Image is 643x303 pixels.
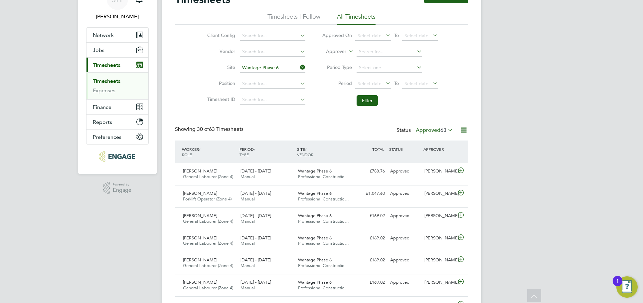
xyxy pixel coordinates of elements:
[86,100,148,114] button: Finance
[305,147,306,152] span: /
[93,62,121,68] span: Timesheets
[240,63,305,73] input: Search for...
[93,32,114,38] span: Network
[404,33,428,39] span: Select date
[295,143,353,160] div: SITE
[183,285,234,291] span: General Labourer (Zone 4)
[353,210,388,221] div: £169.02
[205,80,235,86] label: Position
[238,143,295,160] div: PERIOD
[337,13,376,25] li: All Timesheets
[298,235,332,241] span: Wantage Phase 6
[298,263,349,268] span: Professional Constructio…
[183,279,218,285] span: [PERSON_NAME]
[86,28,148,42] button: Network
[240,79,305,89] input: Search for...
[422,255,456,266] div: [PERSON_NAME]
[241,240,255,246] span: Manual
[205,48,235,54] label: Vendor
[392,79,401,88] span: To
[86,13,149,21] span: Jess Hogan
[322,64,352,70] label: Period Type
[357,63,422,73] input: Select one
[358,33,382,39] span: Select date
[422,233,456,244] div: [PERSON_NAME]
[422,277,456,288] div: [PERSON_NAME]
[353,233,388,244] div: £169.02
[422,166,456,177] div: [PERSON_NAME]
[205,32,235,38] label: Client Config
[241,218,255,224] span: Manual
[353,255,388,266] div: £169.02
[183,196,232,202] span: Forklift Operator (Zone 4)
[93,87,116,94] a: Expenses
[298,279,332,285] span: Wantage Phase 6
[388,277,422,288] div: Approved
[422,188,456,199] div: [PERSON_NAME]
[93,134,122,140] span: Preferences
[241,263,255,268] span: Manual
[441,127,447,134] span: 63
[388,233,422,244] div: Approved
[99,151,135,162] img: pcrnet-logo-retina.png
[353,277,388,288] div: £169.02
[183,190,218,196] span: [PERSON_NAME]
[93,104,112,110] span: Finance
[388,188,422,199] div: Approved
[86,58,148,72] button: Timesheets
[357,47,422,57] input: Search for...
[86,72,148,99] div: Timesheets
[298,196,349,202] span: Professional Constructio…
[240,95,305,105] input: Search for...
[197,126,209,133] span: 30 of
[181,143,238,160] div: WORKER
[113,182,131,187] span: Powered by
[240,47,305,57] input: Search for...
[298,213,332,218] span: Wantage Phase 6
[372,147,384,152] span: TOTAL
[241,213,271,218] span: [DATE] - [DATE]
[322,80,352,86] label: Period
[183,263,234,268] span: General Labourer (Zone 4)
[298,257,332,263] span: Wantage Phase 6
[205,64,235,70] label: Site
[422,210,456,221] div: [PERSON_NAME]
[93,78,121,84] a: Timesheets
[404,81,428,87] span: Select date
[353,188,388,199] div: £1,047.60
[254,147,255,152] span: /
[616,281,619,290] div: 1
[392,31,401,40] span: To
[113,187,131,193] span: Engage
[86,115,148,129] button: Reports
[388,166,422,177] div: Approved
[241,279,271,285] span: [DATE] - [DATE]
[358,81,382,87] span: Select date
[241,196,255,202] span: Manual
[388,255,422,266] div: Approved
[241,168,271,174] span: [DATE] - [DATE]
[86,151,149,162] a: Go to home page
[86,130,148,144] button: Preferences
[357,95,378,106] button: Filter
[422,143,456,155] div: APPROVER
[353,166,388,177] div: £788.76
[388,143,422,155] div: STATUS
[298,285,349,291] span: Professional Constructio…
[241,285,255,291] span: Manual
[298,218,349,224] span: Professional Constructio…
[241,257,271,263] span: [DATE] - [DATE]
[616,276,638,298] button: Open Resource Center, 1 new notification
[241,190,271,196] span: [DATE] - [DATE]
[298,190,332,196] span: Wantage Phase 6
[183,257,218,263] span: [PERSON_NAME]
[183,213,218,218] span: [PERSON_NAME]
[205,96,235,102] label: Timesheet ID
[182,152,192,157] span: ROLE
[267,13,320,25] li: Timesheets I Follow
[86,43,148,57] button: Jobs
[298,168,332,174] span: Wantage Phase 6
[103,182,131,194] a: Powered byEngage
[241,235,271,241] span: [DATE] - [DATE]
[322,32,352,38] label: Approved On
